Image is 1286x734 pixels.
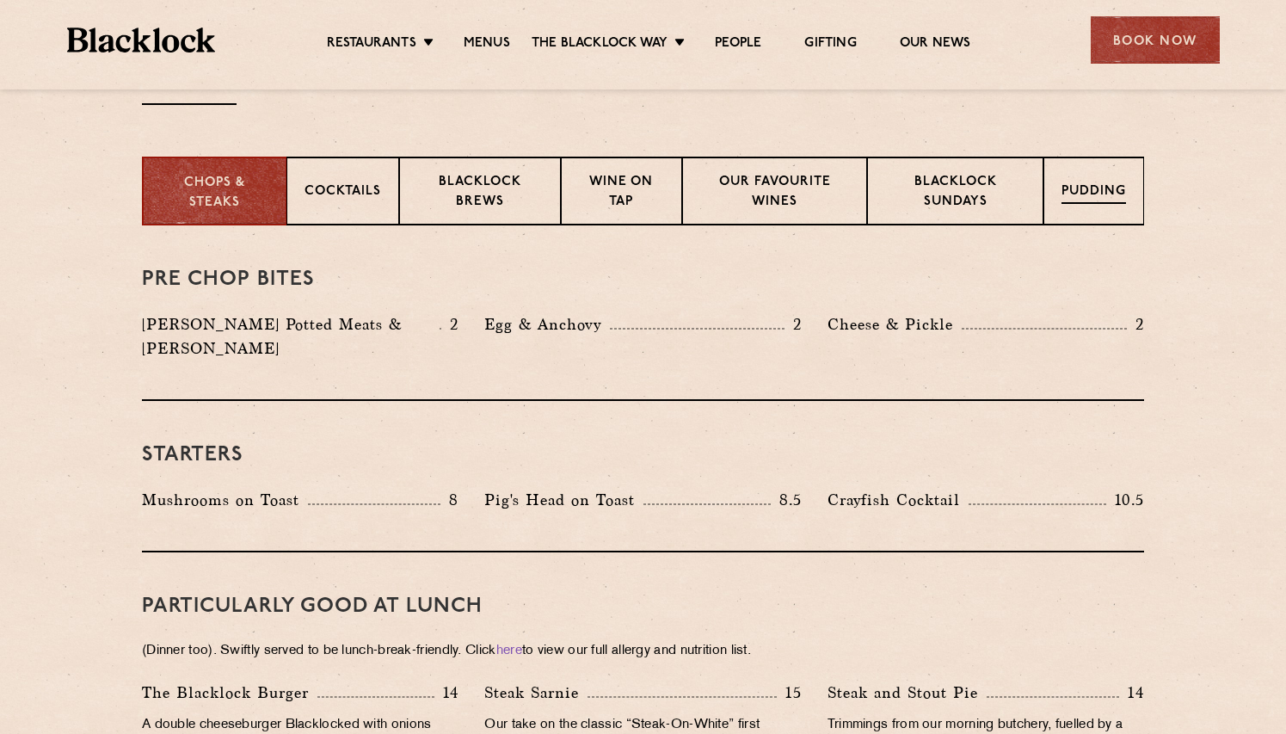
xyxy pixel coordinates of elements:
p: The Blacklock Burger [142,681,317,705]
p: Crayfish Cocktail [828,488,969,512]
p: (Dinner too). Swiftly served to be lunch-break-friendly. Click to view our full allergy and nutri... [142,639,1144,663]
p: Steak and Stout Pie [828,681,987,705]
p: 8.5 [771,489,802,511]
h3: Pre Chop Bites [142,268,1144,291]
p: Wine on Tap [579,173,663,213]
p: Blacklock Brews [417,173,543,213]
p: 8 [440,489,458,511]
p: Egg & Anchovy [484,312,610,336]
p: Mushrooms on Toast [142,488,308,512]
p: 2 [441,313,458,336]
h3: PARTICULARLY GOOD AT LUNCH [142,595,1144,618]
a: Our News [900,35,971,54]
p: Blacklock Sundays [885,173,1025,213]
a: The Blacklock Way [532,35,668,54]
a: Gifting [804,35,856,54]
img: BL_Textured_Logo-footer-cropped.svg [67,28,216,52]
p: 15 [777,682,802,704]
p: 2 [785,313,802,336]
p: Pudding [1061,182,1126,204]
div: Book Now [1091,16,1220,64]
a: Menus [464,35,510,54]
p: Cheese & Pickle [828,312,962,336]
a: People [715,35,761,54]
p: Pig's Head on Toast [484,488,643,512]
p: 10.5 [1106,489,1144,511]
p: Cocktails [305,182,381,204]
p: 14 [1119,682,1144,704]
p: Our favourite wines [700,173,850,213]
a: here [496,645,522,657]
p: 2 [1127,313,1144,336]
p: [PERSON_NAME] Potted Meats & [PERSON_NAME] [142,312,440,361]
p: Steak Sarnie [484,681,588,705]
h3: Starters [142,444,1144,466]
p: Chops & Steaks [161,174,268,213]
a: Restaurants [327,35,416,54]
p: 14 [434,682,459,704]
